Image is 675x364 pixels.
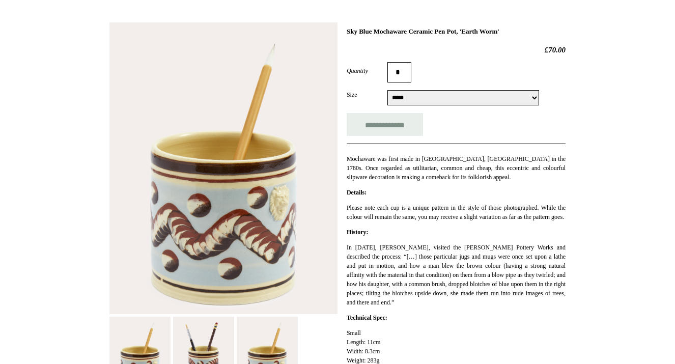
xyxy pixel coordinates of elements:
label: Size [347,90,387,99]
strong: Technical Spec: [347,314,387,321]
p: Please note each cup is a unique pattern in the style of those photographed. While the colour wil... [347,203,566,221]
p: In [DATE], [PERSON_NAME], visited the [PERSON_NAME] Pottery Works and described the process: “[…]... [347,243,566,307]
label: Quantity [347,66,387,75]
h2: £70.00 [347,45,566,54]
strong: Details: [347,189,367,196]
img: Sky Blue Mochaware Ceramic Pen Pot, 'Earth Worm' [109,22,337,315]
h1: Sky Blue Mochaware Ceramic Pen Pot, 'Earth Worm' [347,27,566,36]
p: Mochaware was first made in [GEOGRAPHIC_DATA], [GEOGRAPHIC_DATA] in the 1780s. Once regarded as u... [347,154,566,182]
strong: History: [347,229,369,236]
